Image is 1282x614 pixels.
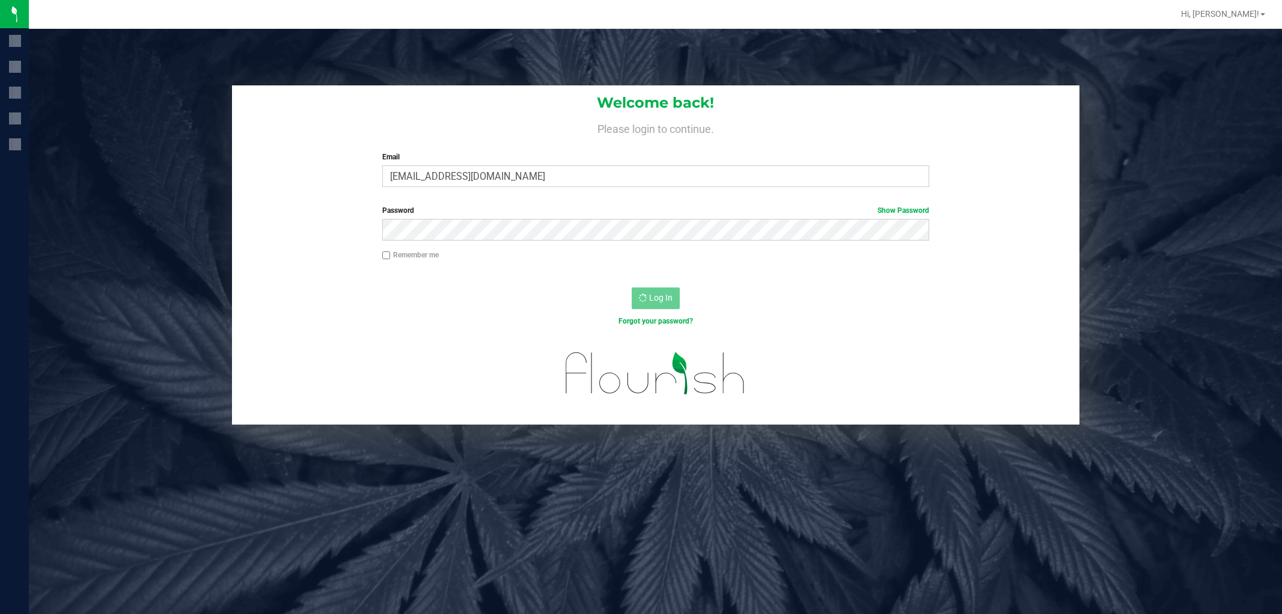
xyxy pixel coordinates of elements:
span: Hi, [PERSON_NAME]! [1181,9,1259,19]
img: flourish_logo.svg [549,339,762,407]
a: Forgot your password? [618,317,693,325]
input: Remember me [382,251,391,260]
a: Show Password [878,206,929,215]
h4: Please login to continue. [232,120,1079,135]
label: Remember me [382,250,439,260]
button: Log In [632,287,680,309]
span: Log In [649,293,673,302]
span: Password [382,206,414,215]
h1: Welcome back! [232,95,1079,111]
label: Email [382,152,929,162]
